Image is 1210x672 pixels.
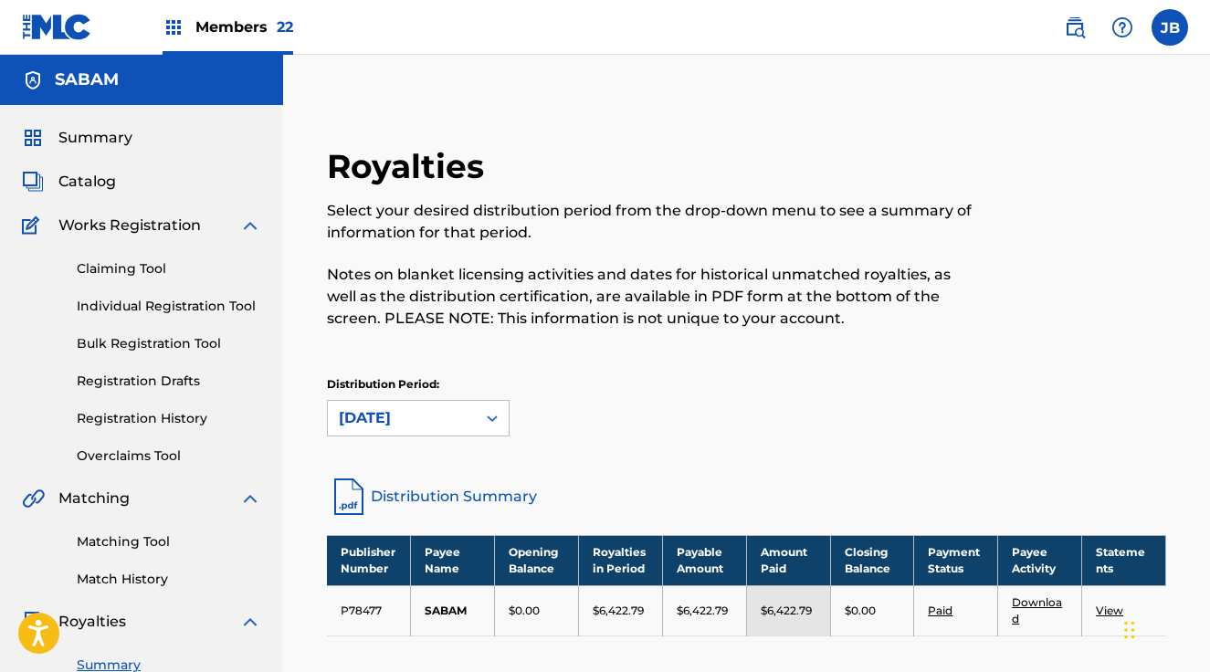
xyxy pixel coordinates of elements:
span: Catalog [58,171,116,193]
th: Closing Balance [830,535,914,585]
th: Payable Amount [662,535,746,585]
a: Download [1012,595,1062,625]
p: $6,422.79 [593,603,644,619]
a: View [1096,604,1123,617]
th: Statements [1082,535,1166,585]
a: SummarySummary [22,127,132,149]
p: $0.00 [845,603,876,619]
div: Help [1104,9,1141,46]
a: Match History [77,570,261,589]
img: Accounts [22,69,44,91]
img: Top Rightsholders [163,16,184,38]
p: $6,422.79 [761,603,812,619]
a: Registration Drafts [77,372,261,391]
span: Matching [58,488,130,509]
th: Payment Status [914,535,998,585]
th: Amount Paid [746,535,830,585]
div: [DATE] [339,407,465,429]
h5: SABAM [55,69,119,90]
span: 22 [277,18,293,36]
a: Matching Tool [77,532,261,551]
img: expand [239,488,261,509]
span: Summary [58,127,132,149]
td: SABAM [411,585,495,635]
img: Matching [22,488,45,509]
img: MLC Logo [22,14,92,40]
img: Catalog [22,171,44,193]
img: expand [239,611,261,633]
a: Registration History [77,409,261,428]
p: $6,422.79 [677,603,728,619]
div: User Menu [1152,9,1188,46]
a: Public Search [1057,9,1093,46]
img: search [1064,16,1086,38]
td: P78477 [327,585,411,635]
a: Overclaims Tool [77,446,261,466]
img: Summary [22,127,44,149]
a: Claiming Tool [77,259,261,278]
span: Royalties [58,611,126,633]
th: Payee Name [411,535,495,585]
img: Works Registration [22,215,46,236]
img: distribution-summary-pdf [327,475,371,519]
p: $0.00 [509,603,540,619]
a: Paid [928,604,952,617]
a: Distribution Summary [327,475,1166,519]
img: Royalties [22,611,44,633]
a: CatalogCatalog [22,171,116,193]
span: Members [195,16,293,37]
img: expand [239,215,261,236]
p: Distribution Period: [327,376,510,393]
div: Drag [1124,603,1135,657]
a: Bulk Registration Tool [77,334,261,353]
th: Publisher Number [327,535,411,585]
span: Works Registration [58,215,201,236]
img: help [1111,16,1133,38]
a: Individual Registration Tool [77,297,261,316]
iframe: Chat Widget [1119,584,1210,672]
th: Opening Balance [495,535,579,585]
h2: Royalties [327,146,493,187]
iframe: Resource Center [1159,419,1210,566]
p: Select your desired distribution period from the drop-down menu to see a summary of information f... [327,200,973,244]
p: Notes on blanket licensing activities and dates for historical unmatched royalties, as well as th... [327,264,973,330]
th: Royalties in Period [579,535,663,585]
th: Payee Activity [998,535,1082,585]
